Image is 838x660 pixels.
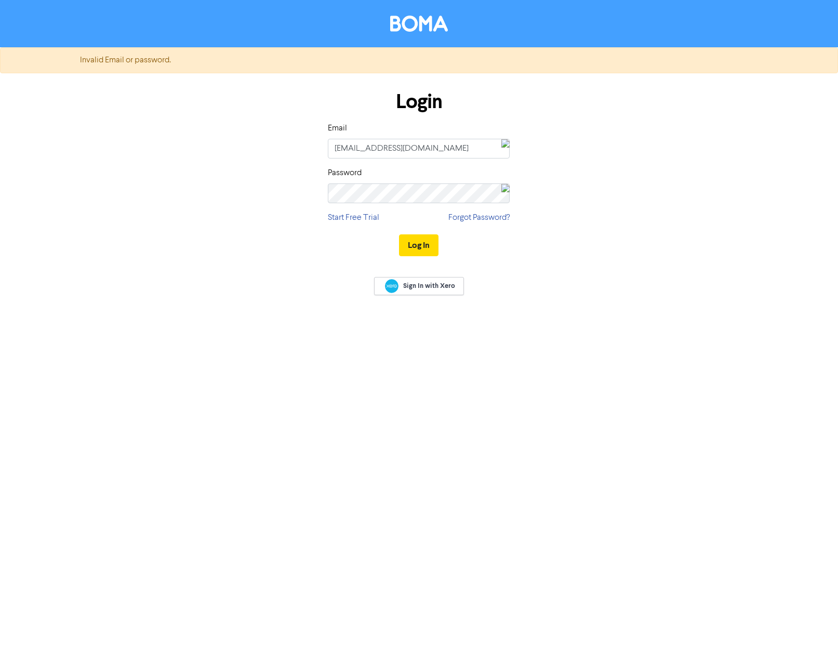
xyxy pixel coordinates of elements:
div: Invalid Email or password. [72,54,765,67]
a: Start Free Trial [328,212,379,224]
span: Sign In with Xero [403,281,455,291]
a: Sign In with Xero [374,277,463,295]
img: BOMA Logo [390,16,448,32]
img: Xero logo [385,279,398,293]
label: Email [328,122,347,135]
iframe: Chat Widget [786,610,838,660]
label: Password [328,167,362,179]
button: Log In [399,234,438,256]
h1: Login [328,90,510,114]
a: Forgot Password? [448,212,510,224]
